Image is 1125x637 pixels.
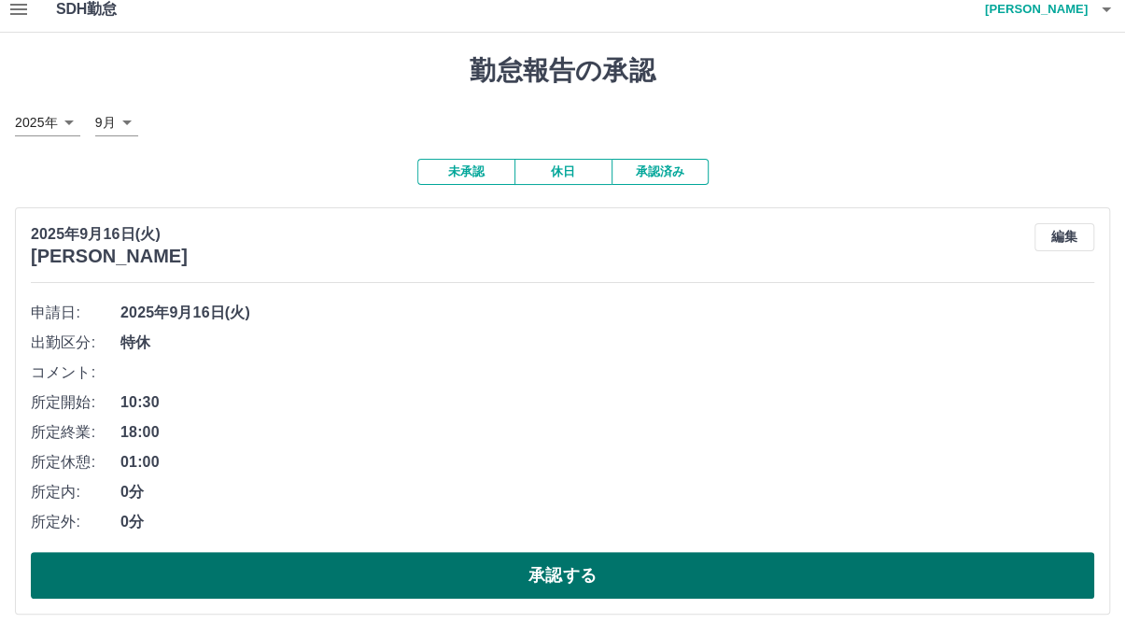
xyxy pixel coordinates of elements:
button: 未承認 [417,159,514,185]
button: 編集 [1034,223,1094,251]
p: 2025年9月16日(火) [31,223,188,246]
span: 所定終業: [31,421,120,444]
span: 01:00 [120,451,1094,474]
button: 承認する [31,552,1094,599]
span: 出勤区分: [31,332,120,354]
span: 18:00 [120,421,1094,444]
span: 所定休憩: [31,451,120,474]
span: 申請日: [31,302,120,324]
span: 所定開始: [31,391,120,414]
span: 0分 [120,511,1094,533]
button: 承認済み [612,159,709,185]
span: 所定内: [31,481,120,503]
div: 2025年 [15,109,80,136]
h3: [PERSON_NAME] [31,246,188,267]
div: 9月 [95,109,138,136]
button: 休日 [514,159,612,185]
span: コメント: [31,361,120,384]
span: 2025年9月16日(火) [120,302,1094,324]
span: 10:30 [120,391,1094,414]
h1: 勤怠報告の承認 [15,55,1110,87]
span: 0分 [120,481,1094,503]
span: 特休 [120,332,1094,354]
span: 所定外: [31,511,120,533]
